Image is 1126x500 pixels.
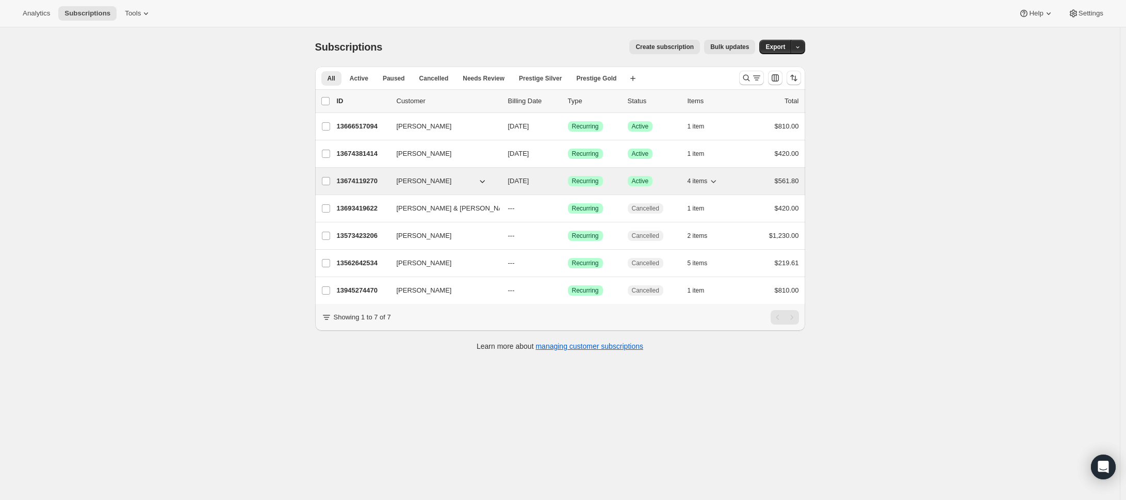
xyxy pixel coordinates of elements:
[383,74,405,83] span: Paused
[688,256,719,270] button: 5 items
[775,177,799,185] span: $561.80
[350,74,368,83] span: Active
[397,96,500,106] p: Customer
[23,9,50,18] span: Analytics
[785,96,798,106] p: Total
[572,122,599,131] span: Recurring
[572,177,599,185] span: Recurring
[397,149,452,159] span: [PERSON_NAME]
[1079,9,1103,18] span: Settings
[508,177,529,185] span: [DATE]
[508,96,560,106] p: Billing Date
[337,256,799,270] div: 13562642534[PERSON_NAME]---SuccessRecurringCancelled5 items$219.61
[759,40,791,54] button: Export
[328,74,335,83] span: All
[119,6,157,21] button: Tools
[688,119,716,134] button: 1 item
[635,43,694,51] span: Create subscription
[739,71,764,85] button: Search and filter results
[337,231,388,241] p: 13573423206
[397,285,452,296] span: [PERSON_NAME]
[771,310,799,325] nav: Pagination
[535,342,643,350] a: managing customer subscriptions
[688,122,705,131] span: 1 item
[519,74,562,83] span: Prestige Silver
[572,286,599,295] span: Recurring
[787,71,801,85] button: Sort the results
[775,150,799,157] span: $420.00
[1062,6,1109,21] button: Settings
[632,122,649,131] span: Active
[632,232,659,240] span: Cancelled
[572,204,599,213] span: Recurring
[632,150,649,158] span: Active
[688,232,708,240] span: 2 items
[632,177,649,185] span: Active
[768,71,782,85] button: Customize table column order and visibility
[337,147,799,161] div: 13674381414[PERSON_NAME][DATE]SuccessRecurringSuccessActive1 item$420.00
[337,119,799,134] div: 13666517094[PERSON_NAME][DATE]SuccessRecurringSuccessActive1 item$810.00
[390,200,494,217] button: [PERSON_NAME] & [PERSON_NAME]
[397,176,452,186] span: [PERSON_NAME]
[688,259,708,267] span: 5 items
[765,43,785,51] span: Export
[390,282,494,299] button: [PERSON_NAME]
[508,232,515,239] span: ---
[125,9,141,18] span: Tools
[419,74,449,83] span: Cancelled
[688,204,705,213] span: 1 item
[775,122,799,130] span: $810.00
[769,232,799,239] span: $1,230.00
[572,150,599,158] span: Recurring
[390,118,494,135] button: [PERSON_NAME]
[337,283,799,298] div: 13945274470[PERSON_NAME]---SuccessRecurringCancelled1 item$810.00
[628,96,679,106] p: Status
[688,286,705,295] span: 1 item
[337,96,388,106] p: ID
[390,255,494,271] button: [PERSON_NAME]
[688,96,739,106] div: Items
[508,204,515,212] span: ---
[397,231,452,241] span: [PERSON_NAME]
[688,147,716,161] button: 1 item
[397,121,452,132] span: [PERSON_NAME]
[1029,9,1043,18] span: Help
[337,203,388,214] p: 13693419622
[508,150,529,157] span: [DATE]
[775,259,799,267] span: $219.61
[572,232,599,240] span: Recurring
[17,6,56,21] button: Analytics
[572,259,599,267] span: Recurring
[315,41,383,53] span: Subscriptions
[477,341,643,351] p: Learn more about
[629,40,700,54] button: Create subscription
[337,96,799,106] div: IDCustomerBilling DateTypeStatusItemsTotal
[688,229,719,243] button: 2 items
[64,9,110,18] span: Subscriptions
[688,174,719,188] button: 4 items
[568,96,619,106] div: Type
[775,204,799,212] span: $420.00
[625,71,641,86] button: Create new view
[1013,6,1059,21] button: Help
[397,203,515,214] span: [PERSON_NAME] & [PERSON_NAME]
[337,149,388,159] p: 13674381414
[463,74,504,83] span: Needs Review
[576,74,616,83] span: Prestige Gold
[390,228,494,244] button: [PERSON_NAME]
[704,40,755,54] button: Bulk updates
[334,312,391,322] p: Showing 1 to 7 of 7
[390,146,494,162] button: [PERSON_NAME]
[632,204,659,213] span: Cancelled
[337,121,388,132] p: 13666517094
[508,286,515,294] span: ---
[337,229,799,243] div: 13573423206[PERSON_NAME]---SuccessRecurringCancelled2 items$1,230.00
[688,150,705,158] span: 1 item
[688,201,716,216] button: 1 item
[508,259,515,267] span: ---
[632,286,659,295] span: Cancelled
[508,122,529,130] span: [DATE]
[1091,455,1116,479] div: Open Intercom Messenger
[337,285,388,296] p: 13945274470
[337,201,799,216] div: 13693419622[PERSON_NAME] & [PERSON_NAME]---SuccessRecurringCancelled1 item$420.00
